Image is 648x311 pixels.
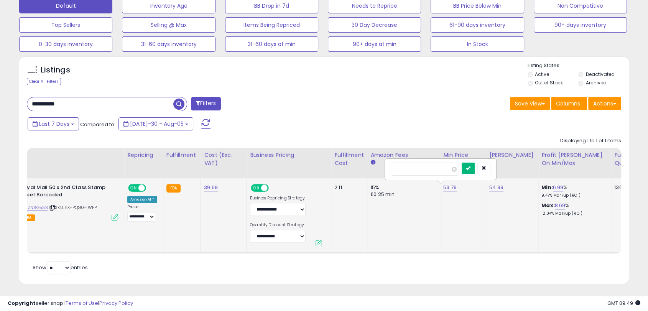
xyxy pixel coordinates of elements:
[20,184,113,200] b: Royal Mail 50 x 2nd Class Stamp Sheet Barcoded
[225,17,318,33] button: Items Being Repriced
[252,185,261,191] span: ON
[250,151,328,159] div: Business Pricing
[66,299,98,307] a: Terms of Use
[49,204,97,211] span: | SKU: KK-PQG0-1WFP
[3,184,118,220] div: ASIN:
[541,202,555,209] b: Max:
[250,196,306,201] label: Business Repricing Strategy:
[127,151,160,159] div: Repricing
[28,117,79,130] button: Last 7 Days
[99,299,133,307] a: Privacy Policy
[551,97,587,110] button: Columns
[370,191,434,198] div: £0.25 min
[250,222,306,228] label: Quantity Discount Strategy:
[19,17,112,33] button: Top Sellers
[166,151,197,159] div: Fulfillment
[541,202,605,216] div: %
[489,151,535,159] div: [PERSON_NAME]
[541,151,608,167] div: Profit [PERSON_NAME] on Min/Max
[39,120,69,128] span: Last 7 Days
[328,17,421,33] button: 30 Day Decrease
[19,36,112,52] button: 0-30 days inventory
[8,299,36,307] strong: Copyright
[33,264,88,271] span: Show: entries
[588,97,621,110] button: Actions
[443,184,457,191] a: 53.79
[127,196,157,203] div: Amazon AI *
[607,299,640,307] span: 2025-08-13 09:49 GMT
[41,65,70,76] h5: Listings
[370,159,375,166] small: Amazon Fees.
[556,100,580,107] span: Columns
[334,184,361,191] div: 2.11
[122,36,215,52] button: 31-60 days inventory
[118,117,193,130] button: [DATE]-30 - Aug-05
[191,97,221,110] button: Filters
[535,79,563,86] label: Out of Stock
[22,214,35,221] span: FBA
[560,137,621,145] div: Displaying 1 to 1 of 1 items
[614,151,641,167] div: Fulfillable Quantity
[328,36,421,52] button: 90+ days at min
[489,184,503,191] a: 54.99
[541,184,553,191] b: Min:
[510,97,550,110] button: Save View
[443,151,483,159] div: Min Price
[370,151,437,159] div: Amazon Fees
[538,148,611,178] th: The percentage added to the cost of goods (COGS) that forms the calculator for Min & Max prices.
[541,184,605,198] div: %
[204,184,218,191] a: 39.69
[528,62,629,69] p: Listing States:
[614,184,638,191] div: 136
[145,185,157,191] span: OFF
[1,151,121,159] div: Title
[225,36,318,52] button: 31-60 days at min
[541,211,605,216] p: 12.04% Markup (ROI)
[334,151,364,167] div: Fulfillment Cost
[586,71,615,77] label: Deactivated
[204,151,243,167] div: Cost (Exc. VAT)
[535,71,549,77] label: Active
[130,120,184,128] span: [DATE]-30 - Aug-05
[8,300,133,307] div: seller snap | |
[19,204,48,211] a: B08ZN6G5SB
[555,202,566,209] a: 8.69
[268,185,280,191] span: OFF
[431,17,524,33] button: 61-90 days inventory
[127,204,157,222] div: Preset:
[586,79,607,86] label: Archived
[534,17,627,33] button: 90+ days inventory
[431,36,524,52] button: In Stock
[129,185,138,191] span: ON
[166,184,181,193] small: FBA
[80,121,115,128] span: Compared to:
[370,184,434,191] div: 15%
[553,184,564,191] a: 6.99
[27,78,61,85] div: Clear All Filters
[541,193,605,198] p: 9.47% Markup (ROI)
[122,17,215,33] button: Selling @ Max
